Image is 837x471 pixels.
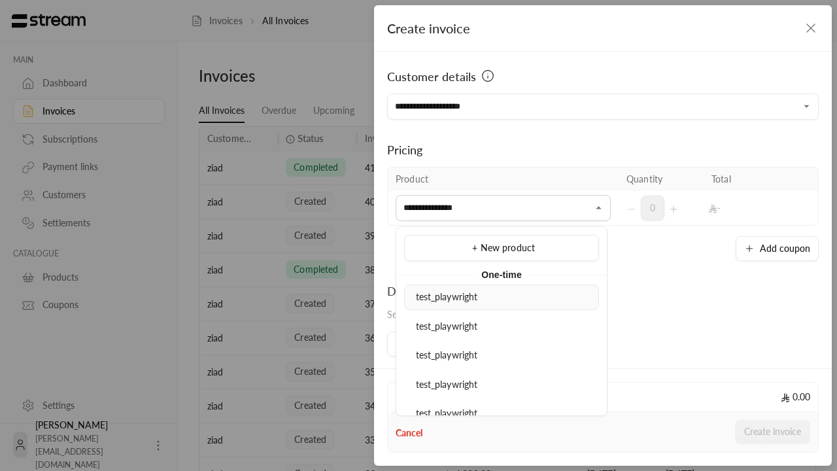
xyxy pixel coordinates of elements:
[736,236,819,261] button: Add coupon
[416,349,478,360] span: test_playwright
[416,379,478,390] span: test_playwright
[416,408,478,419] span: test_playwright
[781,391,810,404] span: 0.00
[416,291,478,302] span: test_playwright
[387,141,819,159] div: Pricing
[387,167,819,226] table: Selected Products
[704,191,789,225] td: -
[388,167,619,191] th: Product
[704,167,789,191] th: Total
[396,427,422,440] button: Cancel
[387,67,476,86] span: Customer details
[591,200,607,216] button: Close
[641,196,664,220] span: 0
[387,282,517,300] div: Due date
[472,242,535,253] span: + New product
[799,99,815,114] button: Open
[387,20,470,36] span: Create invoice
[387,309,517,320] span: Select the day the invoice is due
[475,267,528,283] span: One-time
[619,167,704,191] th: Quantity
[416,321,478,332] span: test_playwright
